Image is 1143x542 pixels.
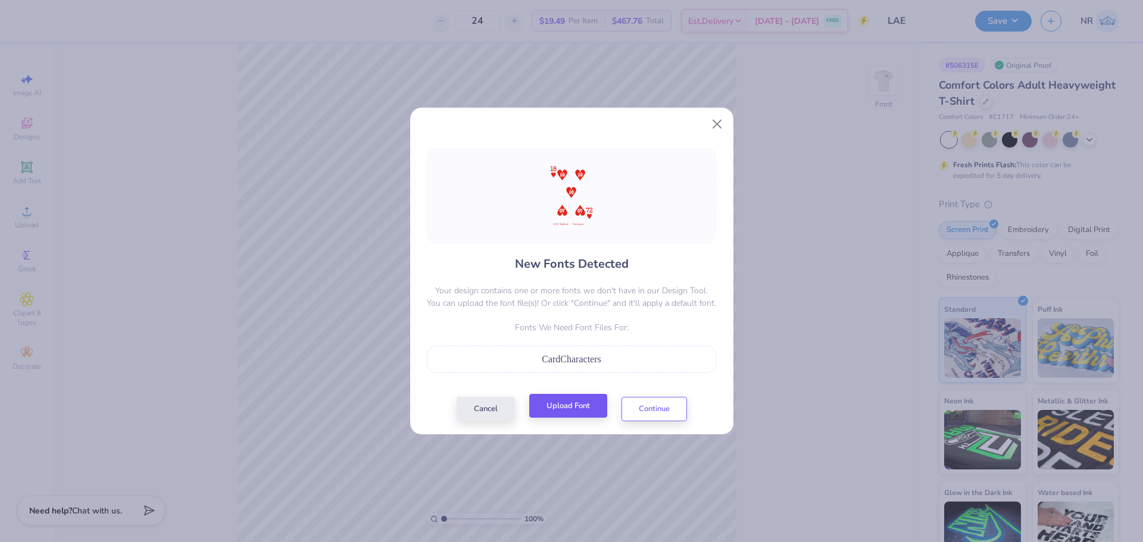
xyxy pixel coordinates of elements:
[705,113,728,136] button: Close
[515,255,629,272] h4: New Fonts Detected
[427,284,716,309] p: Your design contains one or more fonts we don't have in our Design Tool. You can upload the font ...
[457,397,515,421] button: Cancel
[529,394,607,418] button: Upload Font
[622,397,687,421] button: Continue
[427,321,716,334] p: Fonts We Need Font Files For:
[542,354,601,364] span: CardCharacters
